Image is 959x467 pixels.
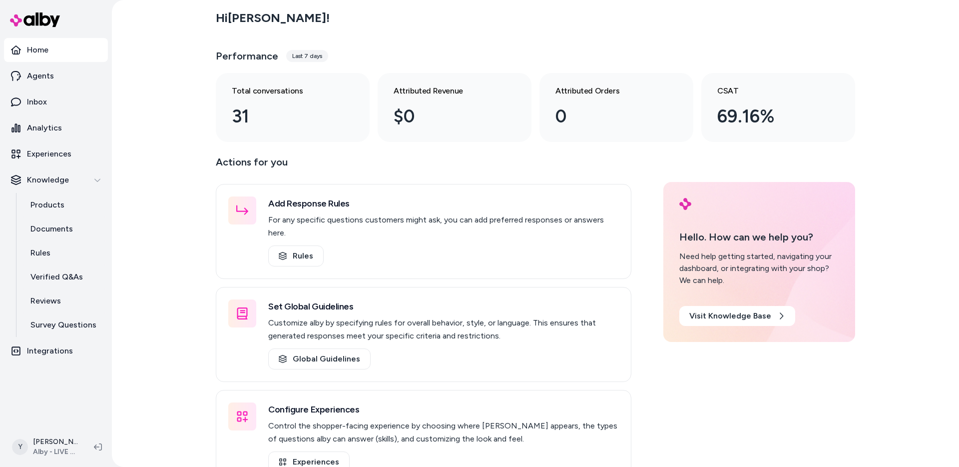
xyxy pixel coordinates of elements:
div: 31 [232,103,338,130]
a: Rules [20,241,108,265]
p: Verified Q&As [30,271,83,283]
div: 69.16% [717,103,823,130]
a: Documents [20,217,108,241]
h3: Set Global Guidelines [268,299,619,313]
p: [PERSON_NAME] [33,437,78,447]
p: Reviews [30,295,61,307]
span: Y [12,439,28,455]
a: Global Guidelines [268,348,371,369]
a: Visit Knowledge Base [679,306,795,326]
p: Control the shopper-facing experience by choosing where [PERSON_NAME] appears, the types of quest... [268,419,619,445]
a: Attributed Orders 0 [539,73,693,142]
h3: Configure Experiences [268,402,619,416]
p: Agents [27,70,54,82]
p: Hello. How can we help you? [679,229,839,244]
p: Experiences [27,148,71,160]
a: Inbox [4,90,108,114]
button: Knowledge [4,168,108,192]
a: Attributed Revenue $0 [378,73,531,142]
p: Customize alby by specifying rules for overall behavior, style, or language. This ensures that ge... [268,316,619,342]
p: Documents [30,223,73,235]
h3: CSAT [717,85,823,97]
a: Products [20,193,108,217]
h3: Performance [216,49,278,63]
h3: Total conversations [232,85,338,97]
a: Survey Questions [20,313,108,337]
img: alby Logo [679,198,691,210]
a: Home [4,38,108,62]
p: Products [30,199,64,211]
a: Integrations [4,339,108,363]
p: Analytics [27,122,62,134]
a: Total conversations 31 [216,73,370,142]
a: CSAT 69.16% [701,73,855,142]
p: Actions for you [216,154,631,178]
div: 0 [555,103,661,130]
h3: Attributed Orders [555,85,661,97]
a: Analytics [4,116,108,140]
span: Alby - LIVE on [DOMAIN_NAME] [33,447,78,457]
p: Survey Questions [30,319,96,331]
p: For any specific questions customers might ask, you can add preferred responses or answers here. [268,213,619,239]
h3: Attributed Revenue [394,85,499,97]
div: $0 [394,103,499,130]
a: Rules [268,245,324,266]
button: Y[PERSON_NAME]Alby - LIVE on [DOMAIN_NAME] [6,431,86,463]
a: Experiences [4,142,108,166]
p: Inbox [27,96,47,108]
div: Need help getting started, navigating your dashboard, or integrating with your shop? We can help. [679,250,839,286]
img: alby Logo [10,12,60,27]
p: Rules [30,247,50,259]
div: Last 7 days [286,50,328,62]
a: Agents [4,64,108,88]
a: Verified Q&As [20,265,108,289]
p: Home [27,44,48,56]
h2: Hi [PERSON_NAME] ! [216,10,330,25]
a: Reviews [20,289,108,313]
h3: Add Response Rules [268,196,619,210]
p: Knowledge [27,174,69,186]
p: Integrations [27,345,73,357]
